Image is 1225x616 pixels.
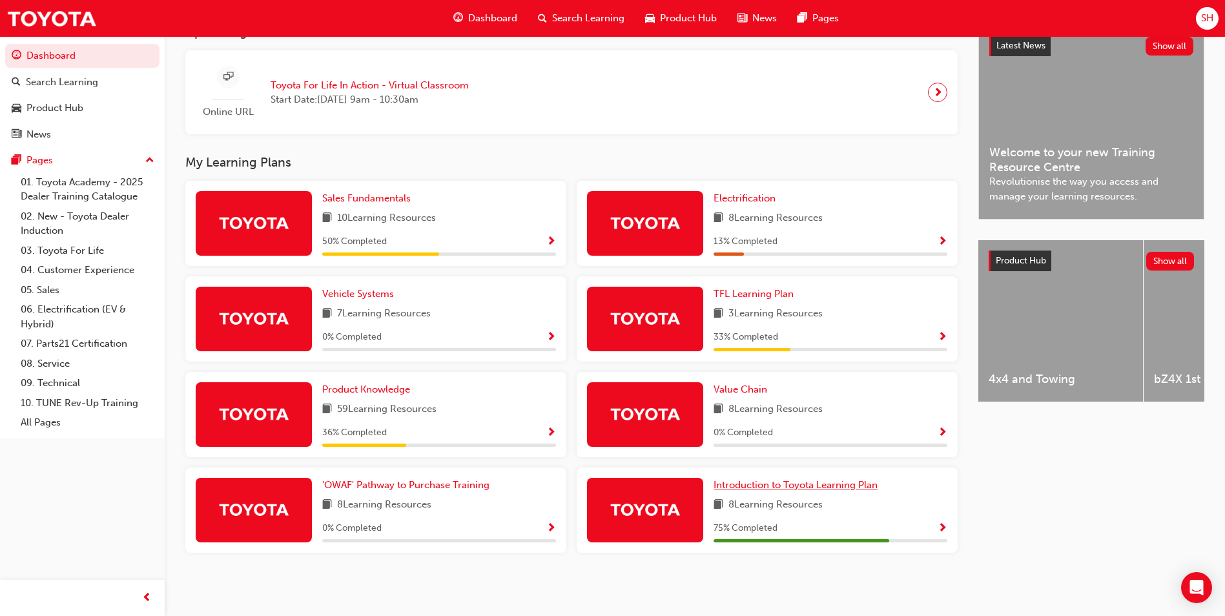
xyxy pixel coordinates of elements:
[322,192,411,204] span: Sales Fundamentals
[938,427,947,439] span: Show Progress
[996,255,1046,266] span: Product Hub
[15,172,160,207] a: 01. Toyota Academy - 2025 Dealer Training Catalogue
[322,521,382,536] span: 0 % Completed
[714,306,723,322] span: book-icon
[443,5,528,32] a: guage-iconDashboard
[978,240,1143,402] a: 4x4 and Towing
[322,478,495,493] a: 'OWAF' Pathway to Purchase Training
[271,92,469,107] span: Start Date: [DATE] 9am - 10:30am
[5,123,160,147] a: News
[546,523,556,535] span: Show Progress
[196,105,260,119] span: Online URL
[322,287,399,302] a: Vehicle Systems
[714,384,767,395] span: Value Chain
[337,306,431,322] span: 7 Learning Resources
[337,497,431,513] span: 8 Learning Resources
[989,145,1193,174] span: Welcome to your new Training Resource Centre
[5,149,160,172] button: Pages
[978,25,1204,220] a: Latest NewsShow allWelcome to your new Training Resource CentreRevolutionise the way you access a...
[15,241,160,261] a: 03. Toyota For Life
[337,210,436,227] span: 10 Learning Resources
[142,590,152,606] span: prev-icon
[15,280,160,300] a: 05. Sales
[714,478,883,493] a: Introduction to Toyota Learning Plan
[218,498,289,520] img: Trak
[1146,37,1194,56] button: Show all
[12,103,21,114] span: car-icon
[528,5,635,32] a: search-iconSearch Learning
[798,10,807,26] span: pages-icon
[714,479,878,491] span: Introduction to Toyota Learning Plan
[714,521,777,536] span: 75 % Completed
[996,40,1045,51] span: Latest News
[26,75,98,90] div: Search Learning
[322,330,382,345] span: 0 % Completed
[1146,252,1195,271] button: Show all
[5,44,160,68] a: Dashboard
[15,393,160,413] a: 10. TUNE Rev-Up Training
[322,288,394,300] span: Vehicle Systems
[714,192,776,204] span: Electrification
[5,96,160,120] a: Product Hub
[1201,11,1213,26] span: SH
[635,5,727,32] a: car-iconProduct Hub
[938,523,947,535] span: Show Progress
[752,11,777,26] span: News
[538,10,547,26] span: search-icon
[322,497,332,513] span: book-icon
[728,497,823,513] span: 8 Learning Resources
[737,10,747,26] span: news-icon
[938,332,947,344] span: Show Progress
[546,332,556,344] span: Show Progress
[223,69,233,85] span: sessionType_ONLINE_URL-icon
[714,191,781,206] a: Electrification
[938,520,947,537] button: Show Progress
[610,211,681,234] img: Trak
[6,4,97,33] img: Trak
[728,210,823,227] span: 8 Learning Resources
[322,191,416,206] a: Sales Fundamentals
[12,50,21,62] span: guage-icon
[322,384,410,395] span: Product Knowledge
[727,5,787,32] a: news-iconNews
[728,306,823,322] span: 3 Learning Resources
[218,402,289,425] img: Trak
[989,36,1193,56] a: Latest NewsShow all
[15,413,160,433] a: All Pages
[12,77,21,88] span: search-icon
[938,425,947,441] button: Show Progress
[660,11,717,26] span: Product Hub
[15,373,160,393] a: 09. Technical
[15,260,160,280] a: 04. Customer Experience
[546,329,556,345] button: Show Progress
[714,330,778,345] span: 33 % Completed
[322,426,387,440] span: 36 % Completed
[546,236,556,248] span: Show Progress
[26,127,51,142] div: News
[271,78,469,93] span: Toyota For Life In Action - Virtual Classroom
[185,155,958,170] h3: My Learning Plans
[322,402,332,418] span: book-icon
[989,251,1194,271] a: Product HubShow all
[322,479,489,491] span: 'OWAF' Pathway to Purchase Training
[714,497,723,513] span: book-icon
[938,236,947,248] span: Show Progress
[1196,7,1219,30] button: SH
[938,234,947,250] button: Show Progress
[546,425,556,441] button: Show Progress
[15,334,160,354] a: 07. Parts21 Certification
[5,41,160,149] button: DashboardSearch LearningProduct HubNews
[1181,572,1212,603] div: Open Intercom Messenger
[933,83,943,101] span: next-icon
[546,520,556,537] button: Show Progress
[26,153,53,168] div: Pages
[322,234,387,249] span: 50 % Completed
[787,5,849,32] a: pages-iconPages
[322,382,415,397] a: Product Knowledge
[812,11,839,26] span: Pages
[5,70,160,94] a: Search Learning
[714,288,794,300] span: TFL Learning Plan
[546,234,556,250] button: Show Progress
[453,10,463,26] span: guage-icon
